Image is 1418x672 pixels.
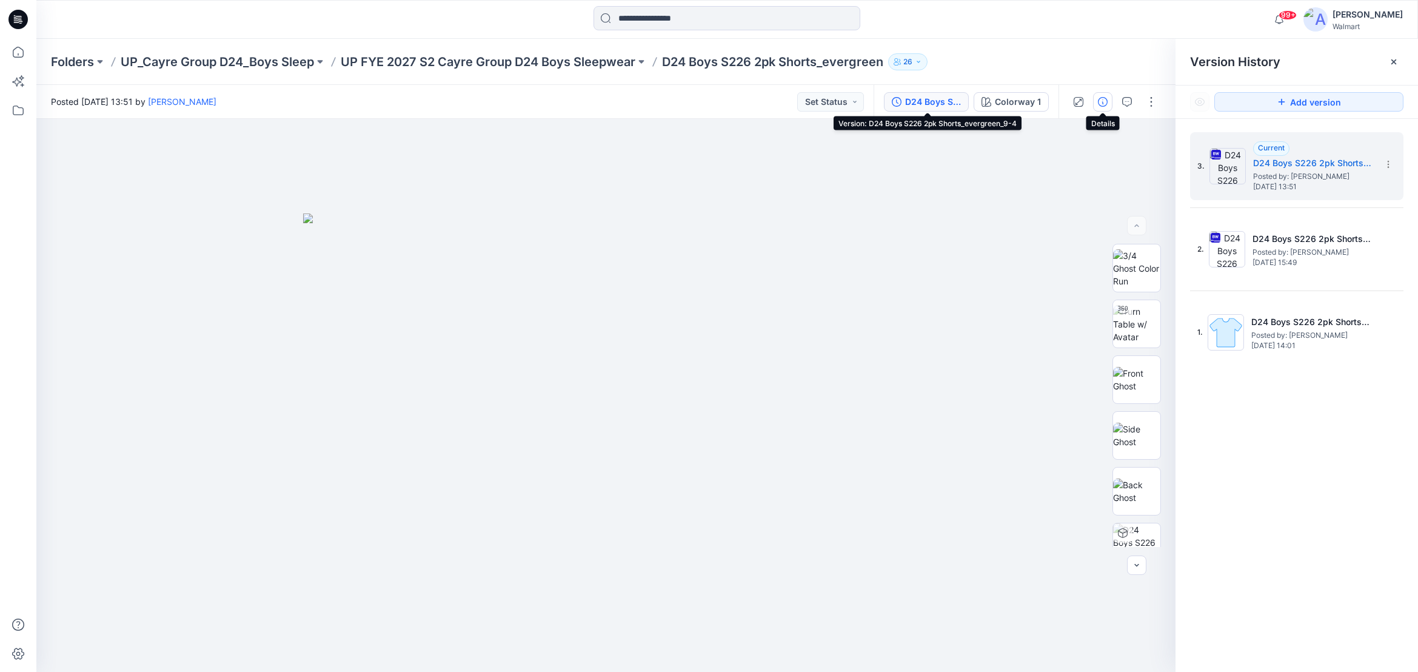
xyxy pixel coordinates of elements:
p: D24 Boys S226 2pk Shorts_evergreen [662,53,883,70]
img: D24 Boys S226 2pk Shorts_evergreen_9-4 [1209,148,1246,184]
div: D24 Boys S226 2pk Shorts_evergreen_9-4 [905,95,961,109]
img: D24 Boys S226 2pk Shorts_evergreen Colorway 1 [1113,523,1160,571]
img: D24 Boys S226 2pk Shorts_evergreen [1209,231,1245,267]
span: 3. [1197,161,1205,172]
span: 2. [1197,244,1204,255]
button: D24 Boys S226 2pk Shorts_evergreen_9-4 [884,92,969,112]
span: Posted by: Melissa Fisher [1253,170,1374,183]
img: Front Ghost [1113,367,1160,392]
span: 99+ [1279,10,1297,20]
img: D24 Boys S226 2pk Shorts_evergreen [1208,314,1244,351]
span: Current [1258,143,1285,152]
img: Back Ghost [1113,479,1160,504]
p: 26 [903,55,912,69]
div: Colorway 1 [995,95,1041,109]
img: Turn Table w/ Avatar [1113,305,1160,343]
span: Posted [DATE] 13:51 by [51,95,216,108]
h5: D24 Boys S226 2pk Shorts_evergreen [1251,315,1373,329]
span: Posted by: Melissa Fisher [1252,246,1374,258]
div: Walmart [1333,22,1403,31]
div: [PERSON_NAME] [1333,7,1403,22]
a: UP FYE 2027 S2 Cayre Group D24 Boys Sleepwear [341,53,635,70]
a: Folders [51,53,94,70]
span: Posted by: Melissa Fisher [1251,329,1373,341]
button: Add version [1214,92,1403,112]
img: eyJhbGciOiJIUzI1NiIsImtpZCI6IjAiLCJzbHQiOiJzZXMiLCJ0eXAiOiJKV1QifQ.eyJkYXRhIjp7InR5cGUiOiJzdG9yYW... [303,213,909,672]
h5: D24 Boys S226 2pk Shorts_evergreen_9-4 [1253,156,1374,170]
span: Version History [1190,55,1280,69]
img: avatar [1303,7,1328,32]
span: [DATE] 13:51 [1253,183,1374,191]
span: [DATE] 14:01 [1251,341,1373,350]
h5: D24 Boys S226 2pk Shorts_evergreen [1252,232,1374,246]
span: [DATE] 15:49 [1252,258,1374,267]
button: Close [1389,57,1399,67]
a: UP_Cayre Group D24_Boys Sleep [121,53,314,70]
button: Details [1093,92,1112,112]
img: 3/4 Ghost Color Run [1113,249,1160,287]
span: 1. [1197,327,1203,338]
a: [PERSON_NAME] [148,96,216,107]
img: Side Ghost [1113,423,1160,448]
button: Colorway 1 [974,92,1049,112]
button: 26 [888,53,928,70]
button: Show Hidden Versions [1190,92,1209,112]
